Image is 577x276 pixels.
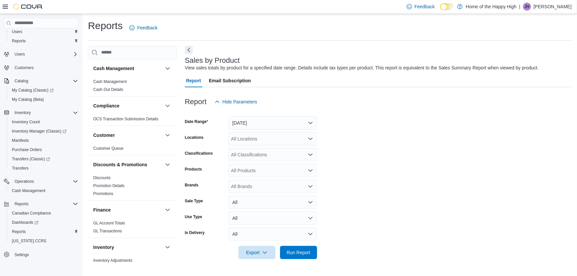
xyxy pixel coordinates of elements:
button: Open list of options [308,184,313,189]
button: Discounts & Promotions [164,161,172,169]
button: Users [7,27,81,36]
span: Dashboards [9,218,78,226]
span: Users [15,52,25,57]
span: Purchase Orders [9,146,78,154]
nav: Complex example [4,30,78,275]
span: Operations [15,179,34,184]
a: GL Transactions [93,229,122,233]
span: [US_STATE] CCRS [12,238,46,244]
button: Open list of options [308,136,313,141]
button: Reports [7,227,81,236]
span: Feedback [415,3,435,10]
h3: Cash Management [93,65,134,72]
a: Reports [9,228,28,236]
button: My Catalog (Beta) [7,95,81,104]
div: Joshua Heaton [523,3,531,11]
div: Compliance [88,115,177,126]
span: JH [525,3,530,11]
span: OCS Transaction Submission Details [93,116,158,122]
h1: Reports [88,19,123,32]
span: Cash Management [93,79,127,84]
button: Purchase Orders [7,145,81,154]
span: My Catalog (Beta) [12,97,44,102]
span: Promotions [93,191,113,196]
a: Customers [12,64,36,72]
button: Inventory [12,109,33,117]
button: Customer [164,131,172,139]
button: Finance [164,206,172,214]
button: Manifests [7,136,81,145]
span: Inventory Manager (Classic) [9,127,78,135]
button: Inventory [164,243,172,251]
a: Promotion Details [93,183,125,188]
a: Inventory Manager (Classic) [9,127,69,135]
button: Reports [7,36,81,46]
p: [PERSON_NAME] [534,3,572,11]
span: Inventory Manager (Classic) [12,129,66,134]
img: Cova [13,3,43,10]
a: Cash Management [9,187,48,195]
span: Reports [15,201,28,207]
h3: Sales by Product [185,57,240,64]
span: Customers [12,63,78,72]
button: Reports [12,200,31,208]
button: Catalog [12,77,31,85]
button: Next [185,46,193,54]
button: Users [12,50,27,58]
button: Cash Management [7,186,81,195]
a: Canadian Compliance [9,209,54,217]
span: Inventory Adjustments [93,258,132,263]
button: [DATE] [228,116,317,130]
span: Cash Management [9,187,78,195]
button: Open list of options [308,152,313,157]
a: Manifests [9,137,31,144]
span: Manifests [9,137,78,144]
label: Is Delivery [185,230,205,235]
a: Purchase Orders [9,146,45,154]
span: Cash Management [12,188,45,193]
span: Report [186,74,201,87]
a: Inventory by Product Historical [93,266,147,271]
div: Discounts & Promotions [88,174,177,200]
button: Users [1,50,81,59]
a: My Catalog (Classic) [9,86,56,94]
a: Dashboards [7,218,81,227]
label: Classifications [185,151,213,156]
button: All [228,227,317,241]
label: Products [185,167,202,172]
span: Manifests [12,138,29,143]
a: Inventory Manager (Classic) [7,127,81,136]
span: Promotion Details [93,183,125,188]
button: Cash Management [164,64,172,72]
span: Operations [12,177,78,185]
button: Cash Management [93,65,162,72]
h3: Customer [93,132,115,138]
span: Reports [12,38,26,44]
button: All [228,196,317,209]
button: Hide Parameters [212,95,260,108]
p: Home of the Happy High [466,3,516,11]
button: All [228,212,317,225]
button: Inventory [93,244,162,251]
span: Catalog [15,78,28,84]
span: Canadian Compliance [12,211,51,216]
a: Customer Queue [93,146,123,151]
span: Inventory Count [9,118,78,126]
a: Transfers [9,164,31,172]
span: Dashboards [12,220,38,225]
span: Reports [9,37,78,45]
span: Users [9,28,78,36]
a: Promotions [93,191,113,196]
label: Brands [185,182,198,188]
a: GL Account Totals [93,221,125,225]
input: Dark Mode [440,3,454,10]
span: My Catalog (Classic) [9,86,78,94]
button: Operations [12,177,37,185]
a: Users [9,28,25,36]
label: Sale Type [185,198,203,204]
h3: Inventory [93,244,114,251]
button: Inventory [1,108,81,117]
button: Export [238,246,275,259]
